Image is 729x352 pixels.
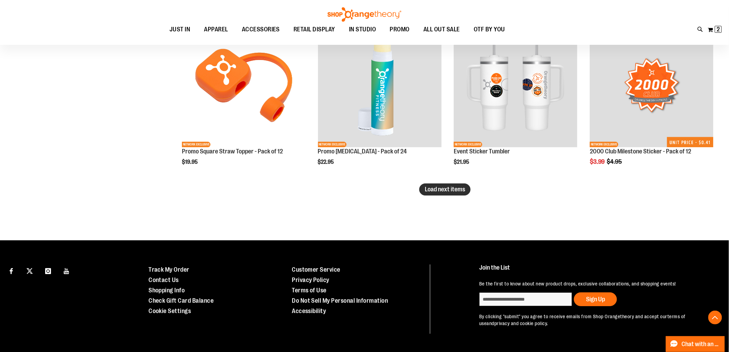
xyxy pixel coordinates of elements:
[479,264,712,277] h4: Join the List
[479,313,712,327] p: By clicking "submit" you agree to receive emails from Shop Orangetheory and accept our and
[170,22,191,37] span: JUST IN
[586,296,605,303] span: Sign Up
[479,280,712,287] p: Be the first to know about new product drops, exclusive collaborations, and shopping events!
[318,23,442,147] img: Promo Lip Balm - Pack of 24
[682,341,721,348] span: Chat with an Expert
[292,297,388,304] a: Do Not Sell My Personal Information
[182,159,199,165] span: $19.95
[586,20,717,183] div: product
[292,266,340,273] a: Customer Service
[182,23,306,148] a: Promo Square Straw Topper - Pack of 12NEWNETWORK EXCLUSIVE
[590,142,618,147] span: NETWORK EXCLUSIVE
[148,297,214,304] a: Check Gift Card Balance
[27,268,33,274] img: Twitter
[494,321,548,326] a: privacy and cookie policy.
[425,186,465,193] span: Load next items
[292,308,326,314] a: Accessibility
[474,22,505,37] span: OTF BY YOU
[423,22,460,37] span: ALL OUT SALE
[148,276,179,283] a: Contact Us
[450,20,581,183] div: product
[242,22,280,37] span: ACCESSORIES
[419,183,471,195] button: Load next items
[590,148,691,155] a: 2000 Club Milestone Sticker - Pack of 12
[61,264,73,276] a: Visit our Youtube page
[182,148,283,155] a: Promo Square Straw Topper - Pack of 12
[607,158,623,165] span: $4.95
[5,264,17,276] a: Visit our Facebook page
[294,22,335,37] span: RETAIL DISPLAY
[148,266,189,273] a: Track My Order
[454,159,470,165] span: $21.95
[182,142,211,147] span: NETWORK EXCLUSIVE
[318,159,335,165] span: $22.95
[590,23,713,148] a: 2000 Club Milestone Sticker - Pack of 12NEWNETWORK EXCLUSIVE
[349,22,376,37] span: IN STUDIO
[454,148,510,155] a: Event Sticker Tumbler
[148,308,191,314] a: Cookie Settings
[717,26,720,33] span: 2
[454,142,482,147] span: NETWORK EXCLUSIVE
[327,7,402,22] img: Shop Orangetheory
[590,23,713,147] img: 2000 Club Milestone Sticker - Pack of 12
[454,23,577,148] a: OTF 40 oz. Sticker TumblerNEWNETWORK EXCLUSIVE
[182,23,306,147] img: Promo Square Straw Topper - Pack of 12
[148,287,185,294] a: Shopping Info
[590,158,606,165] span: $3.99
[318,23,442,148] a: Promo Lip Balm - Pack of 24NEWNETWORK EXCLUSIVE
[479,292,572,306] input: enter email
[454,23,577,147] img: OTF 40 oz. Sticker Tumbler
[318,142,347,147] span: NETWORK EXCLUSIVE
[204,22,228,37] span: APPAREL
[318,148,407,155] a: Promo [MEDICAL_DATA] - Pack of 24
[315,20,445,183] div: product
[708,311,722,324] button: Back To Top
[292,276,329,283] a: Privacy Policy
[390,22,410,37] span: PROMO
[178,20,309,183] div: product
[292,287,327,294] a: Terms of Use
[666,336,725,352] button: Chat with an Expert
[24,264,36,276] a: Visit our X page
[574,292,617,306] button: Sign Up
[42,264,54,276] a: Visit our Instagram page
